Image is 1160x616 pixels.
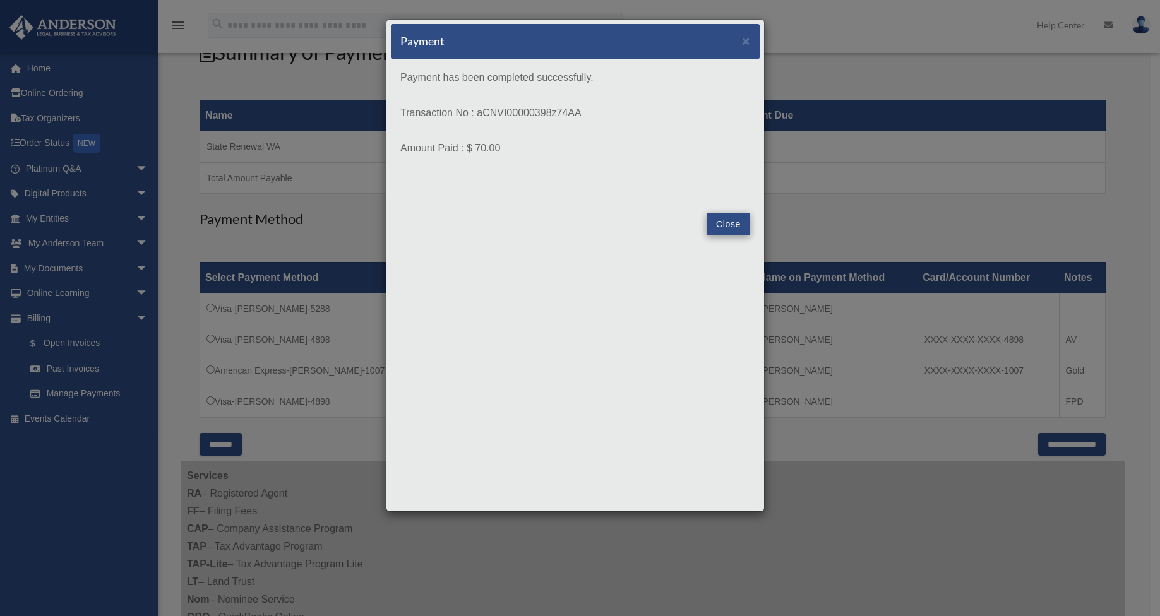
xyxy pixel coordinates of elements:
h5: Payment [400,33,445,49]
p: Amount Paid : $ 70.00 [400,139,750,157]
button: Close [707,213,750,235]
p: Payment has been completed successfully. [400,69,750,86]
p: Transaction No : aCNVI00000398z74AA [400,104,750,122]
button: Close [742,34,750,47]
span: × [742,33,750,48]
